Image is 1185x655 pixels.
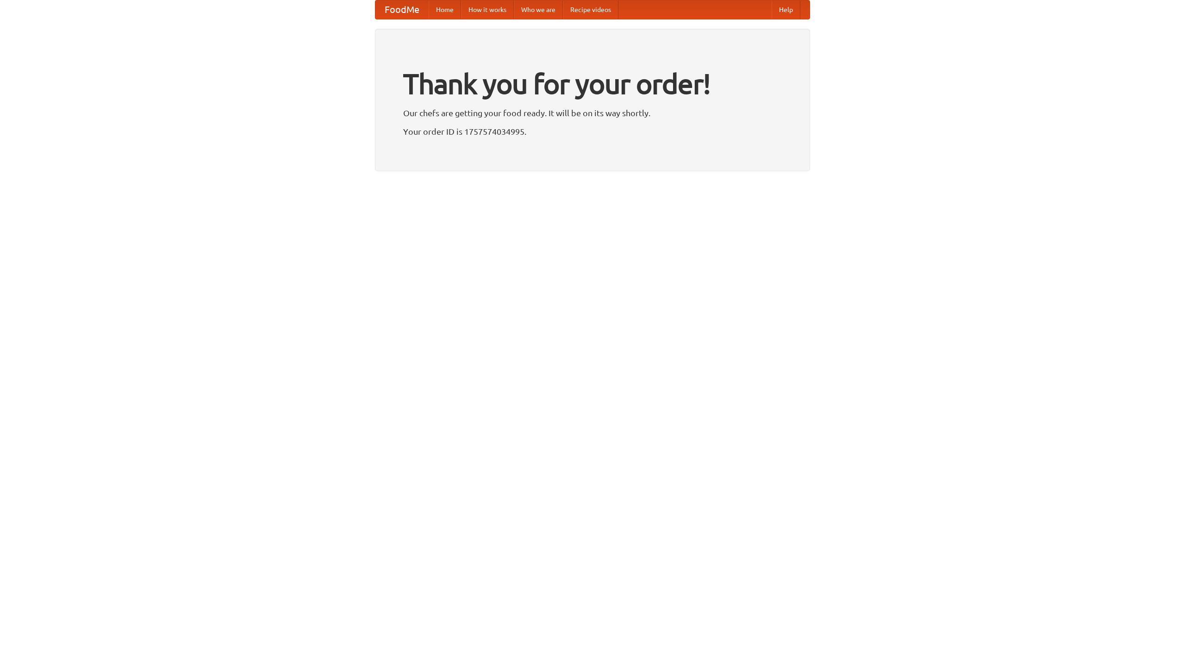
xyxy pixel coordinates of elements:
a: How it works [461,0,514,19]
p: Your order ID is 1757574034995. [403,125,782,138]
a: Home [429,0,461,19]
a: Who we are [514,0,563,19]
h1: Thank you for your order! [403,62,782,106]
a: Help [772,0,800,19]
a: Recipe videos [563,0,618,19]
p: Our chefs are getting your food ready. It will be on its way shortly. [403,106,782,120]
a: FoodMe [375,0,429,19]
